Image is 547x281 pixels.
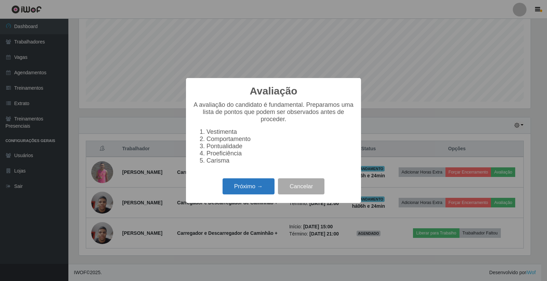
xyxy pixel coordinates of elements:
[278,178,324,194] button: Cancelar
[250,85,297,97] h2: Avaliação
[206,150,354,157] li: Proeficiência
[206,128,354,136] li: Vestimenta
[206,157,354,164] li: Carisma
[206,136,354,143] li: Comportamento
[223,178,275,194] button: Próximo →
[206,143,354,150] li: Pontualidade
[193,101,354,123] p: A avaliação do candidato é fundamental. Preparamos uma lista de pontos que podem ser observados a...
